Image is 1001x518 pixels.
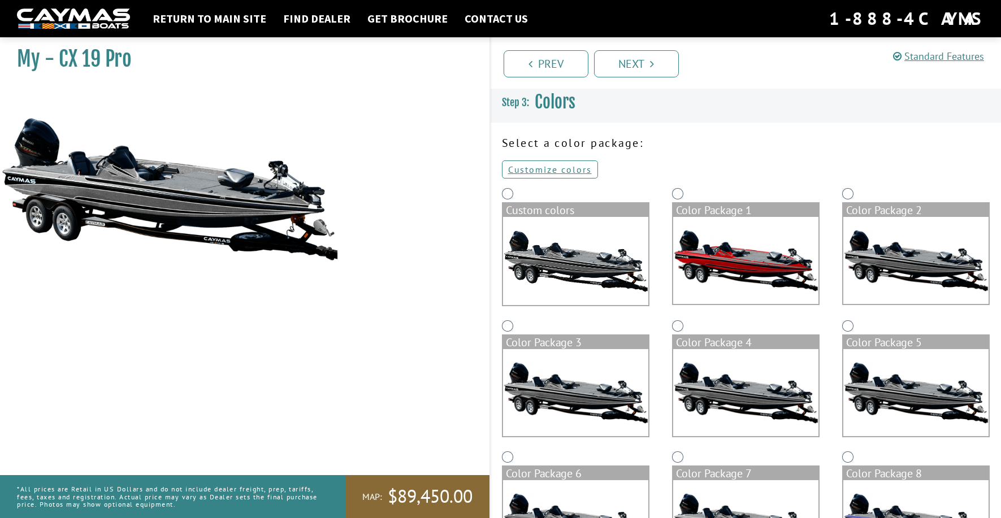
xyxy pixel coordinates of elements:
[362,11,453,26] a: Get Brochure
[829,6,984,31] div: 1-888-4CAYMAS
[843,336,989,349] div: Color Package 5
[503,217,648,305] img: cx-Base-Layer.png
[503,336,648,349] div: Color Package 3
[345,475,489,518] a: MAP:$89,450.00
[502,160,598,179] a: Customize colors
[594,50,679,77] a: Next
[843,467,989,480] div: Color Package 8
[893,50,984,63] a: Standard Features
[459,11,534,26] a: Contact Us
[673,467,818,480] div: Color Package 7
[388,485,473,508] span: $89,450.00
[503,467,648,480] div: Color Package 6
[278,11,356,26] a: Find Dealer
[843,349,989,436] img: color_package_460.png
[843,203,989,217] div: Color Package 2
[503,349,648,436] img: color_package_458.png
[17,8,130,29] img: white-logo-c9c8dbefe5ff5ceceb0f0178aa75bf4bb51f6bca0971e226c86eb53dfe498488.png
[147,11,272,26] a: Return to main site
[673,217,818,304] img: color_package_456.png
[504,50,588,77] a: Prev
[502,134,990,151] p: Select a color package:
[362,491,382,503] span: MAP:
[17,46,461,72] h1: My - CX 19 Pro
[843,217,989,304] img: color_package_457.png
[673,349,818,436] img: color_package_459.png
[673,203,818,217] div: Color Package 1
[673,336,818,349] div: Color Package 4
[503,203,648,217] div: Custom colors
[17,480,320,513] p: *All prices are Retail in US Dollars and do not include dealer freight, prep, tariffs, fees, taxe...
